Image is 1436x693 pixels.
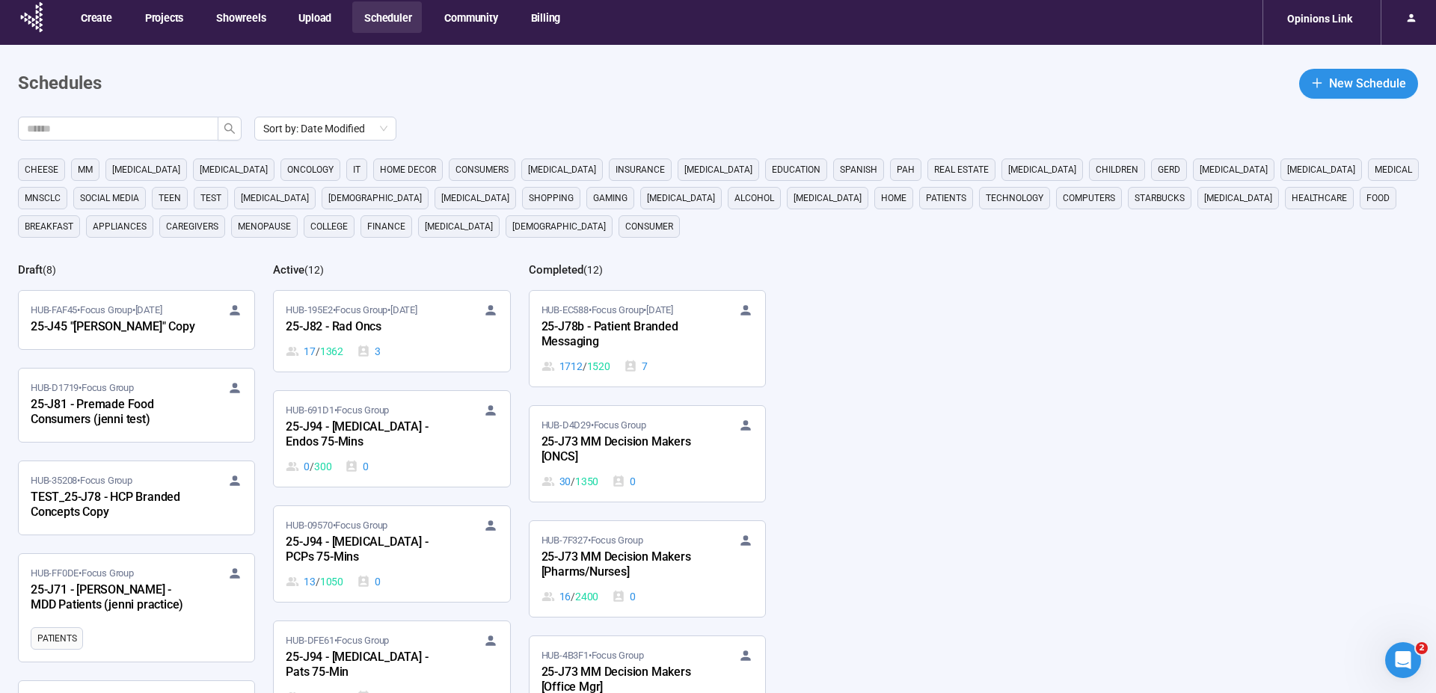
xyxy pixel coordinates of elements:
span: college [310,219,348,234]
span: HUB-D4D29 • Focus Group [541,418,646,433]
span: plus [1311,77,1323,89]
span: Insurance [616,162,665,177]
span: children [1096,162,1138,177]
span: HUB-FF0DE • Focus Group [31,566,134,581]
span: HUB-35208 • Focus Group [31,473,132,488]
span: technology [986,191,1043,206]
button: Scheduler [352,1,422,33]
span: [MEDICAL_DATA] [200,162,268,177]
h2: Active [273,263,304,277]
div: TEST_25-J78 - HCP Branded Concepts Copy [31,488,195,523]
div: 0 [357,573,381,590]
a: HUB-D4D29•Focus Group25-J73 MM Decision Makers [ONCS]30 / 13500 [530,406,765,502]
span: 1350 [575,473,598,490]
span: Patients [37,631,76,646]
span: HUB-DFE61 • Focus Group [286,633,389,648]
span: HUB-EC588 • Focus Group • [541,303,673,318]
div: 3 [357,343,381,360]
div: 7 [624,358,648,375]
span: GERD [1158,162,1180,177]
h1: Schedules [18,70,102,98]
span: finance [367,219,405,234]
span: caregivers [166,219,218,234]
span: / [571,473,575,490]
a: HUB-35208•Focus GroupTEST_25-J78 - HCP Branded Concepts Copy [19,461,254,535]
span: 2 [1416,642,1428,654]
div: 25-J81 - Premade Food Consumers (jenni test) [31,395,195,430]
span: ( 12 ) [304,264,324,276]
span: [MEDICAL_DATA] [241,191,309,206]
span: home decor [380,162,436,177]
div: 25-J73 MM Decision Makers [ONCS] [541,433,706,467]
span: [DEMOGRAPHIC_DATA] [512,219,606,234]
span: home [881,191,906,206]
a: HUB-09570•Focus Group25-J94 - [MEDICAL_DATA] - PCPs 75-Mins13 / 10500 [274,506,509,602]
a: HUB-D1719•Focus Group25-J81 - Premade Food Consumers (jenni test) [19,369,254,442]
div: 16 [541,588,599,605]
span: 2400 [575,588,598,605]
span: [MEDICAL_DATA] [425,219,493,234]
div: 25-J94 - [MEDICAL_DATA] - PCPs 75-Mins [286,533,450,567]
span: education [772,162,820,177]
a: HUB-FF0DE•Focus Group25-J71 - [PERSON_NAME] - MDD Patients (jenni practice)Patients [19,554,254,662]
div: 13 [286,573,343,590]
time: [DATE] [646,304,673,315]
span: [MEDICAL_DATA] [1008,162,1076,177]
span: medical [1375,162,1412,177]
span: social media [80,191,139,206]
span: menopause [238,219,291,234]
span: / [316,343,320,360]
span: 1050 [320,573,343,590]
div: 25-J82 - Rad Oncs [286,318,450,337]
span: [MEDICAL_DATA] [1200,162,1268,177]
div: 25-J94 - [MEDICAL_DATA] - Endos 75-Mins [286,418,450,452]
div: 30 [541,473,599,490]
span: breakfast [25,219,73,234]
span: / [583,358,587,375]
span: real estate [934,162,989,177]
span: gaming [593,191,628,206]
div: Opinions Link [1278,4,1361,33]
span: HUB-09570 • Focus Group [286,518,387,533]
div: 1712 [541,358,610,375]
span: Teen [159,191,181,206]
span: 1520 [587,358,610,375]
span: [MEDICAL_DATA] [528,162,596,177]
span: / [316,573,320,590]
span: 1362 [320,343,343,360]
span: computers [1063,191,1115,206]
button: search [218,117,242,141]
h2: Draft [18,263,43,277]
span: alcohol [734,191,774,206]
button: Showreels [204,1,276,33]
a: HUB-EC588•Focus Group•[DATE]25-J78b - Patient Branded Messaging1712 / 15207 [530,291,765,386]
button: Upload [286,1,342,33]
span: Test [200,191,221,206]
div: 0 [612,588,636,605]
span: cheese [25,162,58,177]
h2: Completed [529,263,583,277]
span: / [571,588,575,605]
div: 0 [286,458,331,475]
span: appliances [93,219,147,234]
span: search [224,123,236,135]
span: [MEDICAL_DATA] [441,191,509,206]
div: 0 [612,473,636,490]
a: HUB-195E2•Focus Group•[DATE]25-J82 - Rad Oncs17 / 13623 [274,291,509,372]
a: HUB-FAF45•Focus Group•[DATE]25-J45 "[PERSON_NAME]" Copy [19,291,254,349]
span: Food [1366,191,1390,206]
div: 25-J73 MM Decision Makers [Pharms/Nurses] [541,548,706,582]
a: HUB-7F327•Focus Group25-J73 MM Decision Makers [Pharms/Nurses]16 / 24000 [530,521,765,617]
span: [DEMOGRAPHIC_DATA] [328,191,422,206]
span: [MEDICAL_DATA] [794,191,862,206]
time: [DATE] [135,304,162,315]
button: plusNew Schedule [1299,69,1418,99]
span: HUB-4B3F1 • Focus Group [541,648,644,663]
button: Billing [519,1,571,33]
span: Spanish [840,162,877,177]
div: 25-J94 - [MEDICAL_DATA] - Pats 75-Min [286,648,450,683]
span: HUB-691D1 • Focus Group [286,403,389,418]
span: [MEDICAL_DATA] [112,162,180,177]
span: Sort by: Date Modified [263,117,387,140]
span: MM [78,162,93,177]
